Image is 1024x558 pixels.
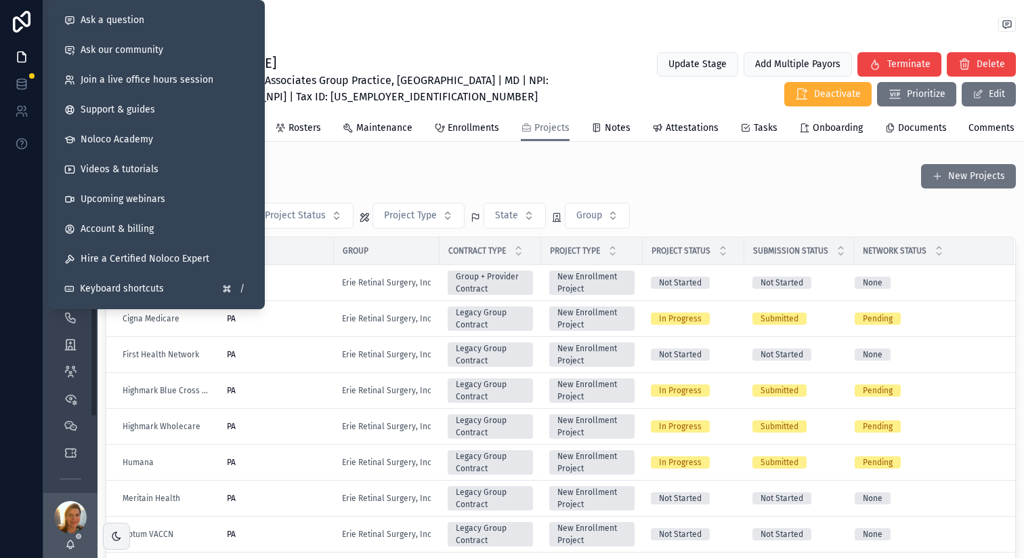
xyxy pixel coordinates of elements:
[342,349,431,360] a: Erie Retinal Surgery, Inc
[81,252,209,266] span: Hire a Certified Noloco Expert
[898,121,947,135] span: Documents
[123,421,211,432] a: Highmark Wholecare
[855,348,998,361] a: None
[54,35,259,65] a: Ask our community
[448,378,533,403] a: Legacy Group Contract
[752,456,846,469] a: Submitted
[227,529,236,540] span: PA
[227,421,236,432] span: PA
[877,82,956,106] button: Prioritize
[557,342,626,367] div: New Enrollment Project
[289,121,321,135] span: Rosters
[668,58,727,71] span: Update Stage
[857,52,941,77] button: Terminate
[227,493,236,504] span: PA
[863,456,893,469] div: Pending
[557,414,626,439] div: New Enrollment Project
[54,65,259,95] a: Join a live office hours session
[43,79,98,493] div: scrollable content
[227,457,236,468] span: PA
[761,384,798,397] div: Submitted
[907,87,945,101] span: Prioritize
[755,58,840,71] span: Add Multiple Payors
[342,385,431,396] a: Erie Retinal Surgery, Inc
[81,193,165,206] span: Upcoming webinars
[54,274,259,304] button: Keyboard shortcuts/
[123,349,211,360] a: First Health Network
[557,522,626,546] div: New Enrollment Project
[54,244,259,274] button: Hire a Certified Noloco Expert
[887,58,931,71] span: Terminate
[265,209,326,222] span: Project Status
[761,277,803,289] div: Not Started
[863,528,882,540] div: None
[123,385,211,396] span: Highmark Blue Cross Blue Shield (BCBS)
[753,245,828,256] span: Submission Status
[123,493,180,504] span: Meritain Health
[813,121,863,135] span: Onboarding
[456,271,525,295] div: Group + Provider Contract
[54,184,259,214] a: Upcoming webinars
[591,116,631,143] a: Notes
[54,214,259,244] a: Account & billing
[456,342,525,367] div: Legacy Group Contract
[227,277,326,288] a: PA
[761,420,798,433] div: Submitted
[54,125,259,155] a: Noloco Academy
[123,313,211,324] a: Cigna Medicare
[123,493,211,504] a: Meritain Health
[651,456,736,469] a: In Progress
[659,384,702,397] div: In Progress
[342,277,431,288] a: Erie Retinal Surgery, Inc
[343,245,368,256] span: Group
[372,203,465,228] button: Select Button
[549,522,635,546] a: New Enrollment Project
[227,313,236,324] span: PA
[81,73,213,87] span: Join a live office hours session
[549,486,635,511] a: New Enrollment Project
[342,313,431,324] a: Erie Retinal Surgery, Inc
[342,529,431,540] a: Erie Retinal Surgery, Inc
[659,528,702,540] div: Not Started
[659,492,702,504] div: Not Started
[565,203,630,228] button: Select Button
[752,528,846,540] a: Not Started
[863,313,893,325] div: Pending
[123,421,200,432] span: Highmark Wholecare
[863,492,882,504] div: None
[652,116,719,143] a: Attestations
[448,342,533,367] a: Legacy Group Contract
[651,348,736,361] a: Not Started
[342,457,431,468] span: Erie Retinal Surgery, Inc
[962,82,1016,106] button: Edit
[227,349,236,360] span: PA
[977,58,1005,71] span: Delete
[448,414,533,439] a: Legacy Group Contract
[799,116,863,143] a: Onboarding
[448,306,533,331] a: Legacy Group Contract
[921,164,1016,188] a: New Projects
[123,349,199,360] a: First Health Network
[342,421,431,432] span: Erie Retinal Surgery, Inc
[81,222,154,236] span: Account & billing
[448,486,533,511] a: Legacy Group Contract
[659,277,702,289] div: Not Started
[761,492,803,504] div: Not Started
[123,529,173,540] a: Optum VACCN
[384,209,437,222] span: Project Type
[549,271,635,295] a: New Enrollment Project
[227,313,326,324] a: PA
[947,52,1016,77] button: Delete
[434,116,499,143] a: Enrollments
[81,14,144,27] span: Ask a question
[80,282,164,296] span: Keyboard shortcuts
[549,414,635,439] a: New Enrollment Project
